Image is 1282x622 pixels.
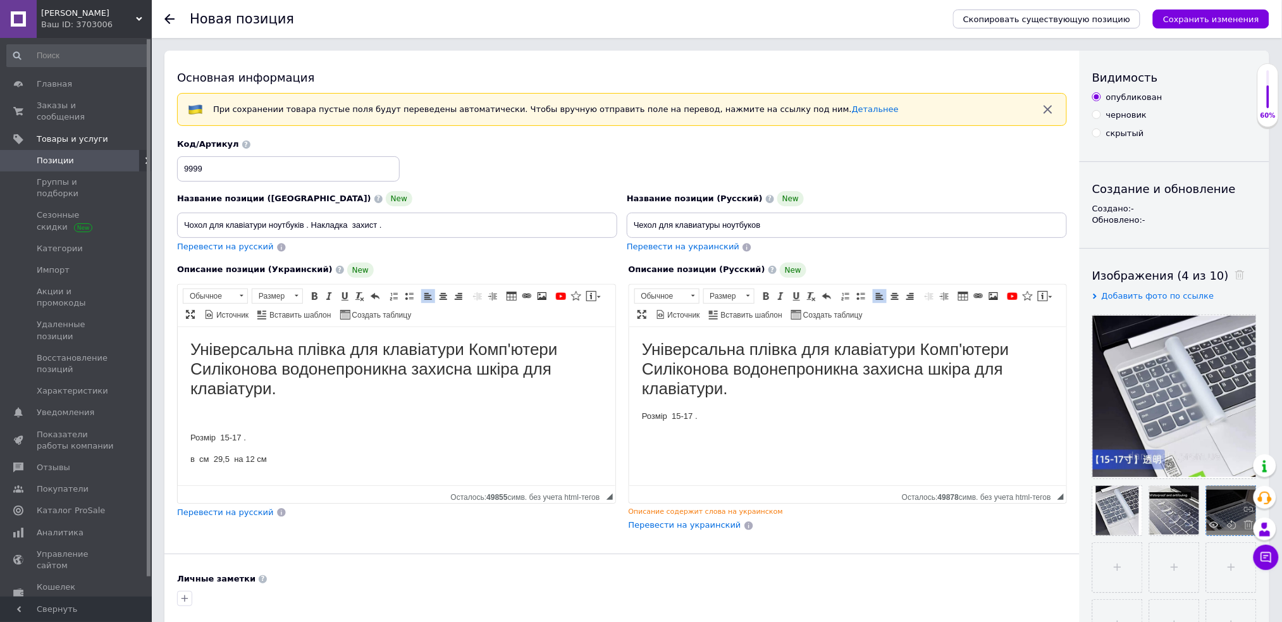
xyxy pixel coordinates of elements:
span: 49855 [486,493,507,502]
span: Характеристики [37,385,108,397]
span: Вставить шаблон [268,310,331,321]
input: Например, H&M женское платье зеленое 38 размер вечернее макси с блестками [177,213,617,238]
span: Управление сайтом [37,549,117,571]
a: Увеличить отступ [937,289,951,303]
a: Добавить видео с YouTube [1006,289,1020,303]
span: Вставить шаблон [719,310,782,321]
span: Покупатели [37,483,89,495]
a: Курсив (Ctrl+I) [774,289,788,303]
a: Вставить шаблон [256,308,333,321]
a: Вставить/Редактировать ссылку (Ctrl+L) [520,289,534,303]
span: Название позиции ([GEOGRAPHIC_DATA]) [177,194,371,203]
a: Вставить сообщение [584,289,603,303]
a: По правому краю [903,289,917,303]
a: Подчеркнутый (Ctrl+U) [789,289,803,303]
a: Увеличить отступ [486,289,500,303]
a: Убрать форматирование [353,289,367,303]
div: Создано: - [1092,203,1257,215]
div: Видимость [1092,70,1257,85]
input: Например, H&M женское платье зеленое 38 размер вечернее макси с блестками [627,213,1067,238]
a: Вставить / удалить нумерованный список [839,289,853,303]
iframe: Визуальный текстовый редактор, 53C4FEFF-269A-47A0-9A56-DE5E794F0639 [629,327,1067,485]
a: Создать таблицу [789,308,865,321]
span: Название позиции (Русский) [627,194,763,203]
span: Создать таблицу [801,310,863,321]
span: Группы и подборки [37,177,117,199]
a: Вставить/Редактировать ссылку (Ctrl+L) [971,289,985,303]
span: New [347,263,374,278]
div: Основная информация [177,70,1067,85]
a: По центру [888,289,902,303]
button: Чат с покупателем [1254,545,1279,570]
span: Каталог ProSale [37,505,105,516]
span: Заказы и сообщения [37,100,117,123]
h1: Новая позиция [190,11,294,27]
a: Уменьшить отступ [922,289,936,303]
div: Создание и обновление [1092,181,1257,197]
span: Позиции [37,155,74,166]
a: Вставить / удалить маркированный список [854,289,868,303]
a: Источник [202,308,250,321]
span: Перевести на русский [177,242,274,251]
a: Развернуть [635,308,649,321]
span: Импорт [37,264,70,276]
div: Изображения (4 из 10) [1092,268,1257,283]
span: Источник [214,310,249,321]
span: Акции и промокоды [37,286,117,309]
div: Ваш ID: 3703006 [41,19,152,30]
a: Уменьшить отступ [471,289,484,303]
b: Личные заметки [177,574,256,583]
span: Перетащите для изменения размера [607,494,613,500]
div: 60% [1258,111,1278,120]
a: Вставить / удалить нумерованный список [387,289,401,303]
a: Таблица [505,289,519,303]
a: Источник [654,308,702,321]
a: Подчеркнутый (Ctrl+U) [338,289,352,303]
span: Обычное [183,289,235,303]
span: Добавить фото по ссылке [1102,291,1214,301]
div: опубликован [1106,92,1162,103]
a: Добавить видео с YouTube [554,289,568,303]
span: Удаленные позиции [37,319,117,342]
a: Таблица [956,289,970,303]
img: :flag-ua: [188,102,203,117]
span: Кошелек компании [37,582,117,604]
a: По правому краю [452,289,465,303]
a: Развернуть [183,308,197,321]
span: DARUY SOBI [41,8,136,19]
span: Описание позиции (Украинский) [177,264,333,274]
span: Восстановление позиций [37,352,117,375]
a: Изображение [987,289,1001,303]
span: Размер [704,289,742,303]
button: Скопировать существующую позицию [953,9,1140,28]
a: По левому краю [421,289,435,303]
a: Полужирный (Ctrl+B) [307,289,321,303]
a: Вставить иконку [569,289,583,303]
a: Создать таблицу [338,308,414,321]
a: По центру [436,289,450,303]
a: Вставить / удалить маркированный список [402,289,416,303]
span: Уведомления [37,407,94,418]
span: Описание позиции (Русский) [629,264,765,274]
a: Детальнее [852,104,899,114]
span: Перевести на русский [177,507,274,517]
span: Аналитика [37,527,83,538]
div: Подсчет символов [902,490,1057,502]
a: Обычное [634,289,700,304]
a: Вставить сообщение [1036,289,1054,303]
span: Перевести на украинский [627,242,739,251]
div: Описание содержит слова на украинском [629,507,1068,516]
button: Сохранить изменения [1153,9,1269,28]
a: По левому краю [873,289,887,303]
a: Отменить (Ctrl+Z) [820,289,834,303]
a: Убрать форматирование [804,289,818,303]
span: Отзывы [37,462,70,473]
span: Перетащите для изменения размера [1057,494,1064,500]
